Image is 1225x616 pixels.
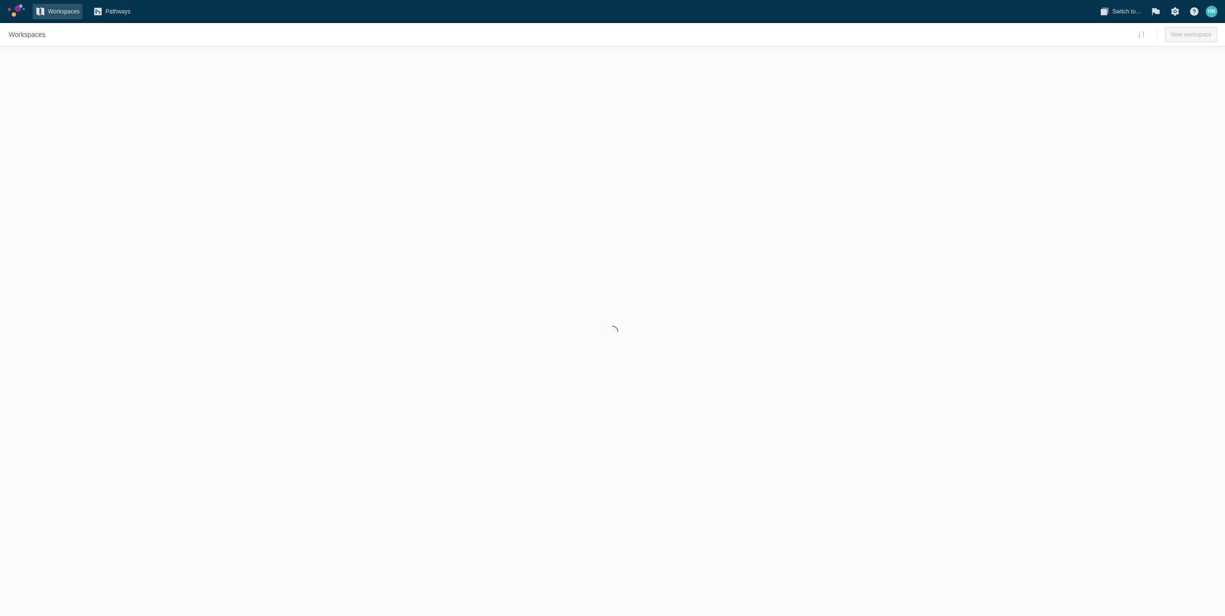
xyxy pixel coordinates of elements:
span: Workspaces [9,30,46,39]
a: Pathways [90,4,133,19]
span: Workspaces [48,7,80,16]
button: Switch to… [1097,4,1144,19]
div: HM [1206,6,1217,17]
span: Pathways [106,7,131,16]
span: Switch to… [1112,7,1141,16]
a: Workspaces [6,27,48,42]
a: Workspaces [33,4,83,19]
nav: Breadcrumb [6,27,48,42]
